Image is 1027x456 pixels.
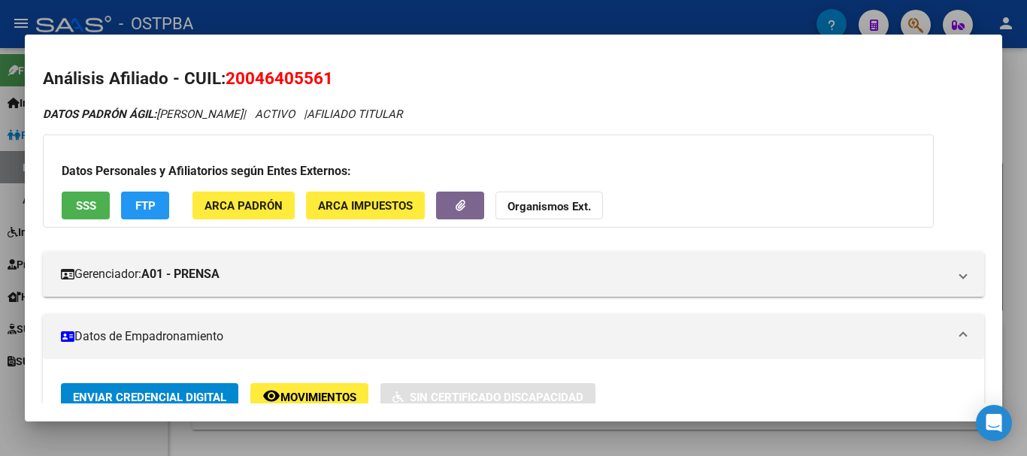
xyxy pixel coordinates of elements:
[62,162,915,180] h3: Datos Personales y Afiliatorios según Entes Externos:
[73,391,226,404] span: Enviar Credencial Digital
[192,192,295,219] button: ARCA Padrón
[204,199,283,213] span: ARCA Padrón
[250,383,368,411] button: Movimientos
[280,391,356,404] span: Movimientos
[507,200,591,213] strong: Organismos Ext.
[61,383,238,411] button: Enviar Credencial Digital
[318,199,413,213] span: ARCA Impuestos
[307,107,402,121] span: AFILIADO TITULAR
[43,107,402,121] i: | ACTIVO |
[43,66,984,92] h2: Análisis Afiliado - CUIL:
[976,405,1012,441] div: Open Intercom Messenger
[62,192,110,219] button: SSS
[135,199,156,213] span: FTP
[226,68,333,88] span: 20046405561
[43,252,984,297] mat-expansion-panel-header: Gerenciador:A01 - PRENSA
[43,314,984,359] mat-expansion-panel-header: Datos de Empadronamiento
[141,265,220,283] strong: A01 - PRENSA
[121,192,169,219] button: FTP
[495,192,603,219] button: Organismos Ext.
[76,199,96,213] span: SSS
[380,383,595,411] button: Sin Certificado Discapacidad
[61,328,948,346] mat-panel-title: Datos de Empadronamiento
[61,265,948,283] mat-panel-title: Gerenciador:
[262,387,280,405] mat-icon: remove_red_eye
[410,391,583,404] span: Sin Certificado Discapacidad
[43,107,156,121] strong: DATOS PADRÓN ÁGIL:
[43,107,243,121] span: [PERSON_NAME]
[306,192,425,219] button: ARCA Impuestos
